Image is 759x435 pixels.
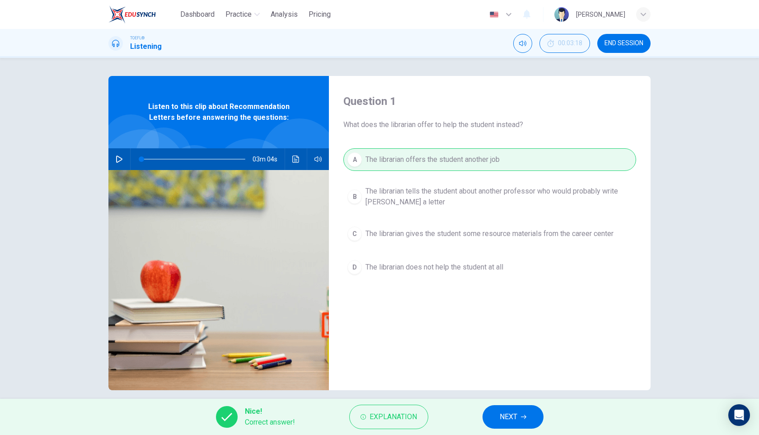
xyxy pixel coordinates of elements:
span: 00:03:18 [558,40,582,47]
div: [PERSON_NAME] [576,9,625,20]
button: 00:03:18 [539,34,590,53]
h4: Question 1 [343,94,636,109]
span: Explanation [370,411,417,423]
span: 03m 04s [253,148,285,170]
span: Pricing [309,9,331,20]
button: Click to see the audio transcription [289,148,303,170]
img: en [488,11,500,18]
img: Profile picture [554,7,569,22]
button: Explanation [349,405,428,429]
button: Analysis [267,6,301,23]
span: Correct answer! [245,417,295,428]
button: END SESSION [597,34,651,53]
span: TOEFL® [130,35,145,41]
span: Nice! [245,406,295,417]
span: NEXT [500,411,517,423]
button: Dashboard [177,6,218,23]
span: Analysis [271,9,298,20]
img: EduSynch logo [108,5,156,24]
span: What does the librarian offer to help the student instead? [343,119,636,130]
span: Dashboard [180,9,215,20]
div: Hide [539,34,590,53]
button: NEXT [483,405,543,429]
a: EduSynch logo [108,5,177,24]
button: Pricing [305,6,334,23]
span: END SESSION [604,40,643,47]
span: Listen to this clip about Recommendation Letters before answering the questions: [138,101,300,123]
div: Mute [513,34,532,53]
img: Listen to this clip about Recommendation Letters before answering the questions: [108,170,329,390]
div: Open Intercom Messenger [728,404,750,426]
span: Practice [225,9,252,20]
h1: Listening [130,41,162,52]
button: Practice [222,6,263,23]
